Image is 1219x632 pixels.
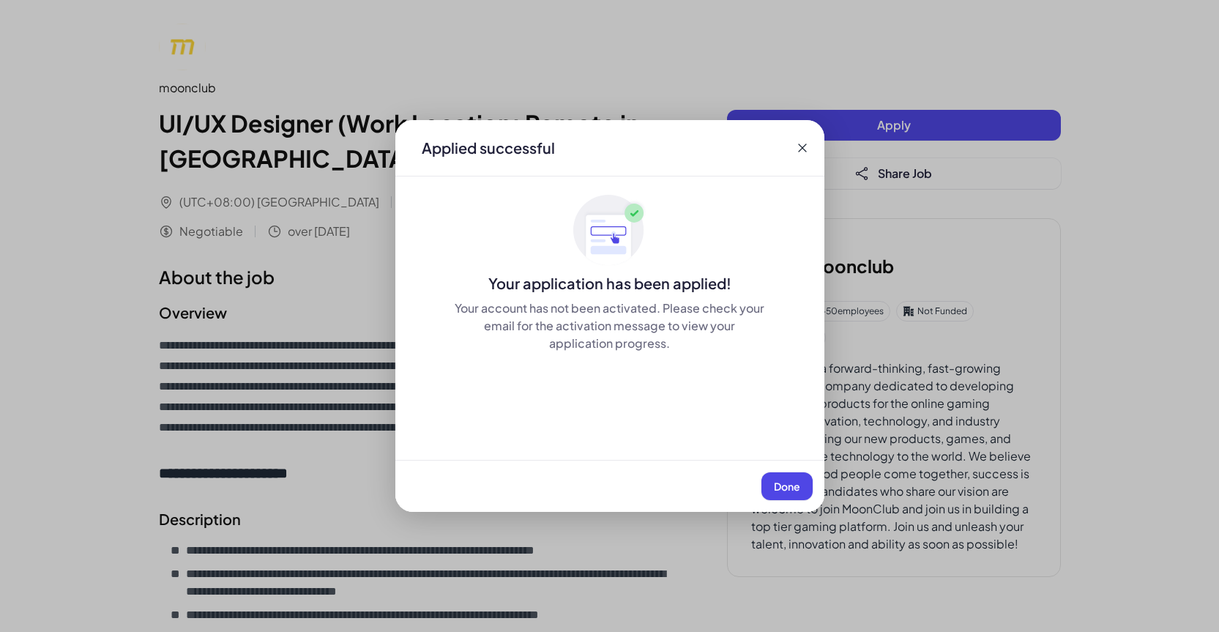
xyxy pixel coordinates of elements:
[454,300,766,352] div: Your account has not been activated. Please check your email for the activation message to view y...
[573,194,646,267] img: ApplyedMaskGroup3.svg
[395,273,824,294] div: Your application has been applied!
[422,138,555,158] div: Applied successful
[774,480,800,493] span: Done
[761,472,813,500] button: Done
